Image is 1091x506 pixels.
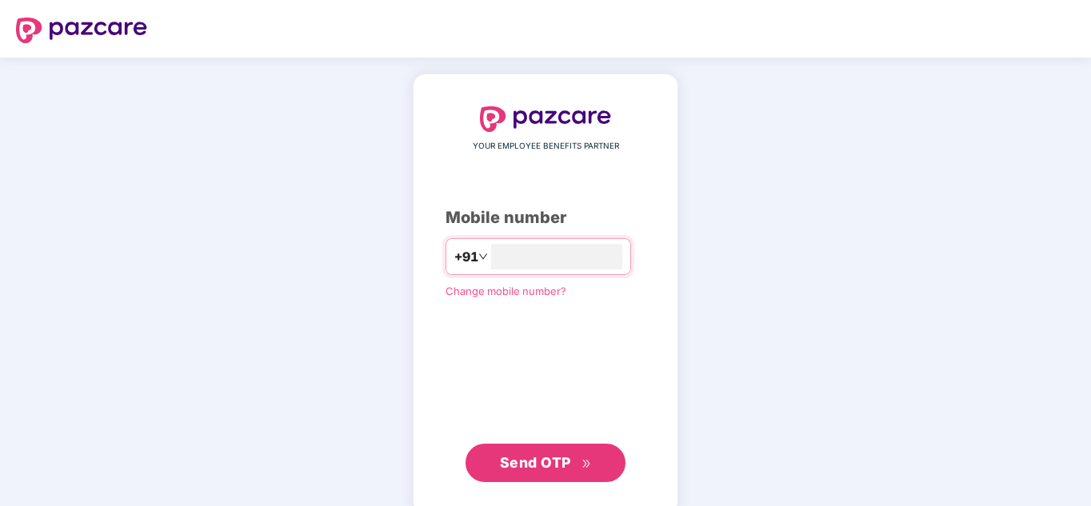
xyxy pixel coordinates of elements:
div: Mobile number [446,205,645,230]
button: Send OTPdouble-right [466,444,625,482]
span: Send OTP [500,454,571,471]
span: +91 [454,247,478,267]
a: Change mobile number? [446,285,566,297]
img: logo [16,18,147,43]
span: YOUR EMPLOYEE BENEFITS PARTNER [473,140,619,153]
img: logo [480,106,611,132]
span: double-right [581,459,592,469]
span: down [478,252,488,261]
